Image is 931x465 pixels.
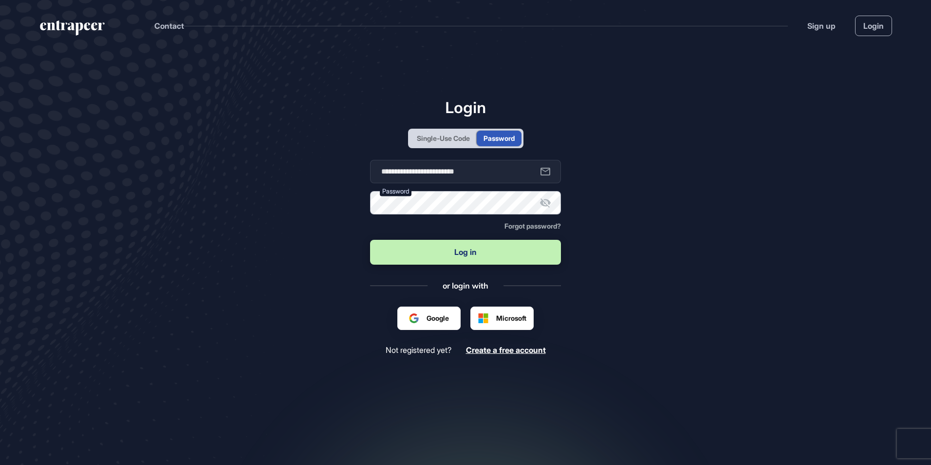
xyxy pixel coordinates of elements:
a: Login [855,16,892,36]
button: Contact [154,19,184,32]
a: Sign up [807,20,836,32]
a: entrapeer-logo [39,20,106,39]
label: Password [380,186,411,196]
a: Forgot password? [504,222,561,230]
h1: Login [370,98,561,116]
div: Single-Use Code [417,133,470,143]
a: Create a free account [466,346,546,355]
div: or login with [443,280,488,291]
div: Password [484,133,515,143]
button: Log in [370,240,561,265]
span: Not registered yet? [386,346,451,355]
span: Microsoft [496,313,526,323]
